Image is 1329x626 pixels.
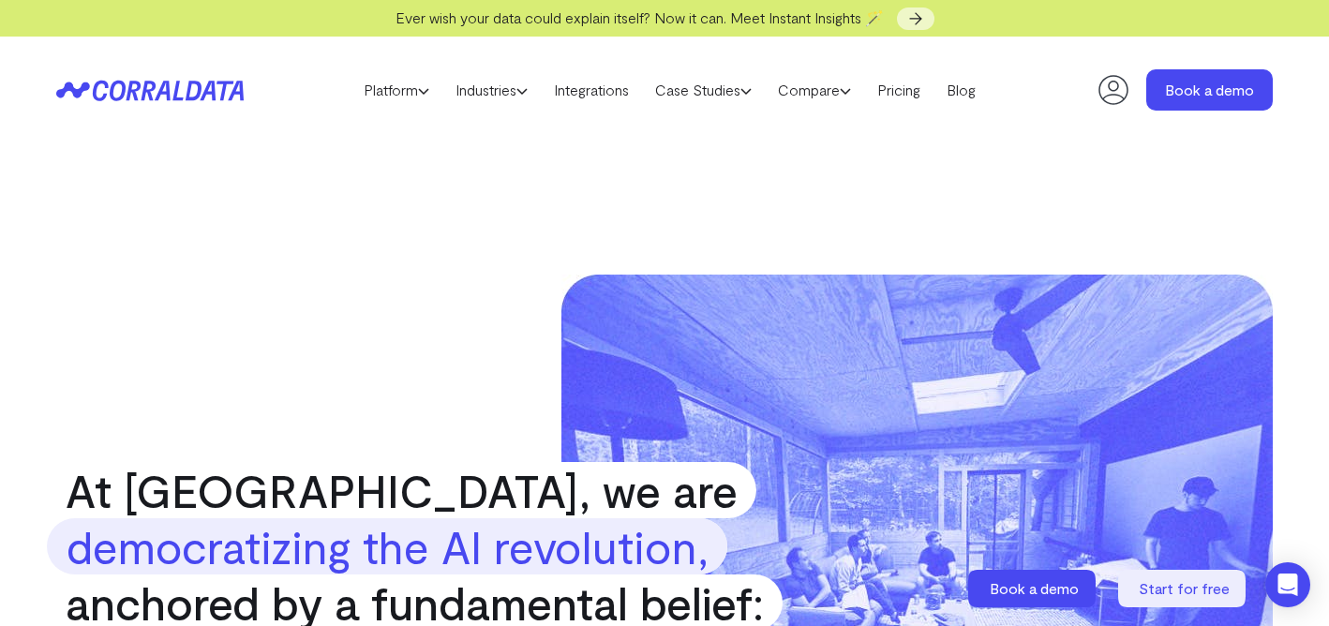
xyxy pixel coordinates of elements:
[765,76,864,104] a: Compare
[351,76,442,104] a: Platform
[1118,570,1249,607] a: Start for free
[47,518,727,574] strong: democratizing the AI revolution,
[541,76,642,104] a: Integrations
[1139,579,1230,597] span: Start for free
[968,570,1099,607] a: Book a demo
[933,76,989,104] a: Blog
[47,462,756,518] span: At [GEOGRAPHIC_DATA], we are
[1146,69,1273,111] a: Book a demo
[442,76,541,104] a: Industries
[396,8,884,26] span: Ever wish your data could explain itself? Now it can. Meet Instant Insights 🪄
[864,76,933,104] a: Pricing
[990,579,1079,597] span: Book a demo
[642,76,765,104] a: Case Studies
[1265,562,1310,607] div: Open Intercom Messenger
